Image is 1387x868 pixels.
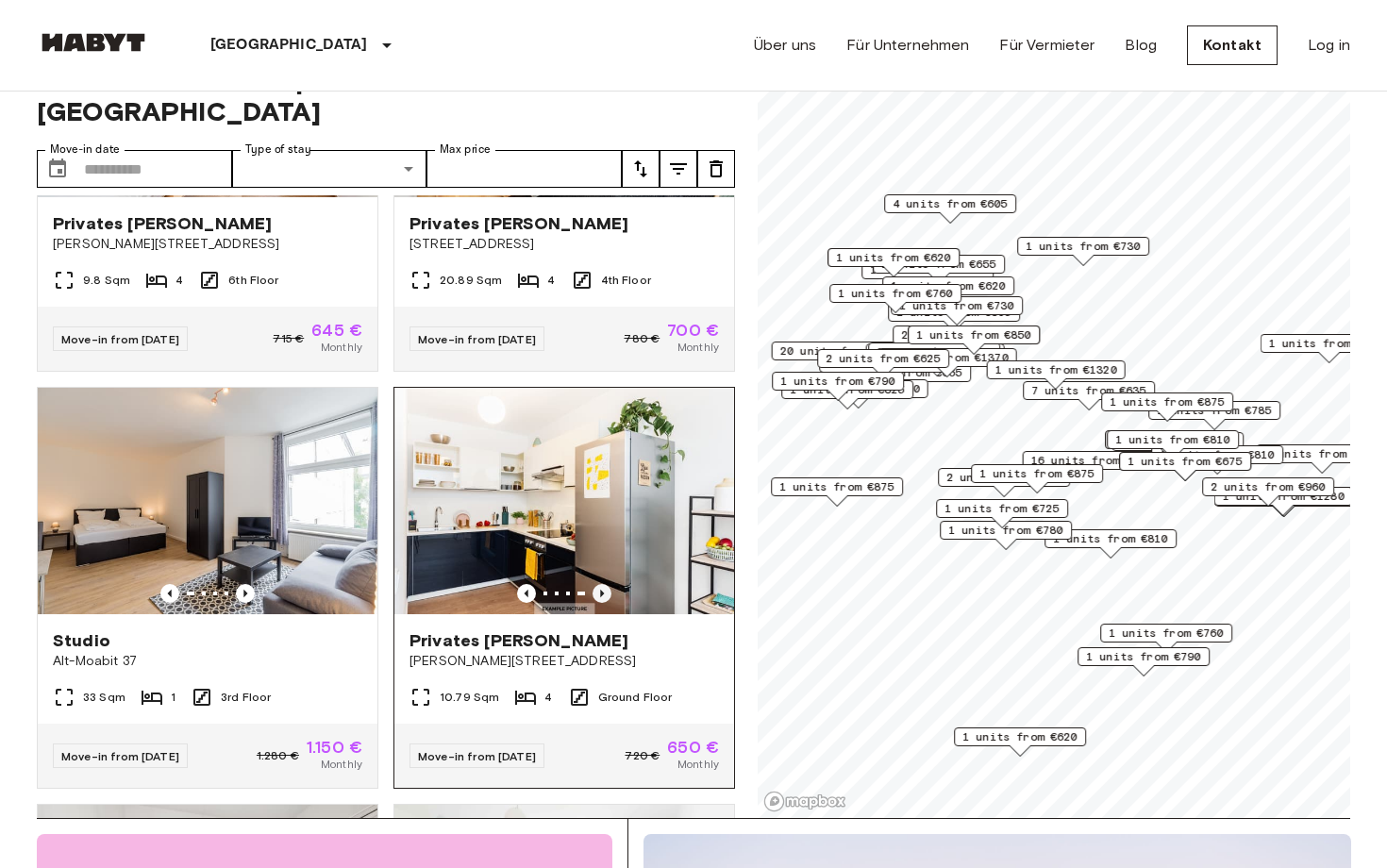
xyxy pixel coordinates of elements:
[1100,624,1232,653] div: Map marker
[544,689,552,706] span: 4
[938,468,1070,497] div: Map marker
[1202,477,1334,507] div: Map marker
[893,195,1008,212] span: 4 units from €605
[827,248,960,277] div: Map marker
[38,388,377,614] img: Marketing picture of unit DE-01-087-003-01H
[61,332,179,346] span: Move-in from [DATE]
[547,272,555,289] span: 4
[697,150,735,188] button: tune
[221,689,271,706] span: 3rd Floor
[901,326,1016,343] span: 2 units from €655
[866,343,1005,373] div: Map marker
[758,41,1350,818] canvas: Map
[936,499,1068,528] div: Map marker
[171,689,175,706] span: 1
[772,342,911,371] div: Map marker
[771,477,903,507] div: Map marker
[1128,453,1243,470] span: 1 units from €675
[1119,452,1251,481] div: Map marker
[838,285,953,302] span: 1 units from €760
[409,652,719,671] span: [PERSON_NAME][STREET_ADDRESS]
[826,350,941,367] span: 2 units from €625
[780,373,895,390] span: 1 units from €790
[1023,381,1155,410] div: Map marker
[517,584,536,603] button: Previous image
[779,478,894,495] span: 1 units from €875
[409,235,719,254] span: [STREET_ADDRESS]
[817,349,949,378] div: Map marker
[409,212,628,235] span: Privates [PERSON_NAME]
[1105,430,1237,459] div: Map marker
[763,791,846,812] a: Mapbox logo
[53,235,362,254] span: [PERSON_NAME][STREET_ADDRESS]
[790,381,905,398] span: 1 units from €825
[1017,237,1149,266] div: Map marker
[624,330,660,347] span: 780 €
[995,361,1117,378] span: 1 units from €1320
[1115,431,1230,448] span: 1 units from €810
[83,272,130,289] span: 9.8 Sqm
[311,322,362,339] span: 645 €
[1101,392,1233,422] div: Map marker
[83,689,125,706] span: 33 Sqm
[245,142,311,158] label: Type of stay
[999,34,1095,57] a: Für Vermieter
[667,322,719,339] span: 700 €
[440,272,502,289] span: 20.89 Sqm
[677,756,719,773] span: Monthly
[1223,488,1345,505] span: 1 units from €1280
[598,689,673,706] span: Ground Floor
[754,34,816,57] a: Über uns
[940,521,1072,550] div: Map marker
[37,387,378,789] a: Marketing picture of unit DE-01-087-003-01HPrevious imagePrevious imageStudioAlt-Moabit 3733 Sqm1...
[946,469,1061,486] span: 2 units from €865
[878,348,1017,377] div: Map marker
[1125,34,1157,57] a: Blog
[1031,452,1153,469] span: 16 units from €650
[53,212,272,235] span: Privates [PERSON_NAME]
[50,142,120,158] label: Move-in date
[236,584,255,603] button: Previous image
[1086,648,1201,665] span: 1 units from €790
[881,256,996,273] span: 2 units from €655
[893,325,1025,355] div: Map marker
[948,522,1063,539] span: 1 units from €780
[53,652,362,671] span: Alt-Moabit 37
[1044,529,1177,559] div: Map marker
[908,325,1040,355] div: Map marker
[160,584,179,603] button: Previous image
[440,142,491,158] label: Max price
[899,297,1014,314] span: 1 units from €730
[273,330,304,347] span: 715 €
[962,728,1078,745] span: 1 units from €620
[1026,238,1141,255] span: 1 units from €730
[601,272,651,289] span: 4th Floor
[440,689,499,706] span: 10.79 Sqm
[772,372,904,401] div: Map marker
[916,326,1031,343] span: 1 units from €850
[37,63,735,127] span: Private rooms and apartments for rent in [GEOGRAPHIC_DATA]
[625,747,660,764] span: 720 €
[836,249,951,266] span: 1 units from €620
[780,342,902,359] span: 20 units from €655
[846,34,969,57] a: Für Unternehmen
[971,464,1103,493] div: Map marker
[39,150,76,188] button: Choose date
[257,747,299,764] span: 1.280 €
[1211,478,1326,495] span: 2 units from €960
[393,387,735,789] a: Previous imagePrevious imagePrivates [PERSON_NAME][PERSON_NAME][STREET_ADDRESS]10.79 Sqm4Ground F...
[1053,530,1168,547] span: 1 units from €810
[37,33,150,52] img: Habyt
[307,739,362,756] span: 1.150 €
[868,342,1000,372] div: Map marker
[622,150,660,188] button: tune
[987,360,1126,390] div: Map marker
[394,388,734,614] img: Marketing picture of unit DE-01-09-022-01Q
[667,739,719,756] span: 650 €
[228,272,278,289] span: 6th Floor
[798,380,920,397] span: 1 units from €1150
[1031,382,1146,399] span: 7 units from €635
[888,303,1020,332] div: Map marker
[1308,34,1350,57] a: Log in
[979,465,1095,482] span: 1 units from €875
